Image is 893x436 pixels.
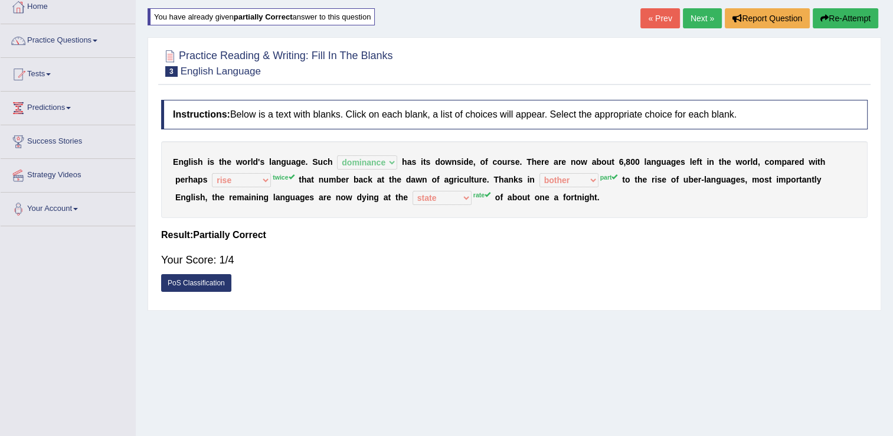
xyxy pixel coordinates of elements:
[726,175,731,184] b: a
[215,193,220,202] b: h
[582,193,584,202] b: i
[655,175,657,184] b: i
[776,175,778,184] b: i
[449,175,454,184] b: g
[652,175,655,184] b: r
[175,193,181,202] b: E
[622,175,625,184] b: t
[251,157,253,167] b: l
[644,157,646,167] b: l
[683,175,689,184] b: u
[778,175,786,184] b: m
[541,157,544,167] b: r
[437,175,440,184] b: f
[188,175,194,184] b: h
[611,157,614,167] b: t
[305,193,309,202] b: e
[571,157,576,167] b: n
[537,157,541,167] b: e
[305,157,308,167] b: .
[237,193,244,202] b: m
[545,193,549,202] b: e
[184,157,189,167] b: g
[815,157,817,167] b: i
[1,92,135,121] a: Predictions
[662,175,666,184] b: e
[796,175,799,184] b: r
[198,157,203,167] b: h
[527,193,530,202] b: t
[232,193,237,202] b: e
[527,175,529,184] b: i
[646,157,651,167] b: a
[161,100,868,129] h4: Below is a text with blanks. Click on each blank, a list of choices will appear. Select the appro...
[459,175,464,184] b: c
[323,157,328,167] b: c
[657,175,662,184] b: s
[259,193,264,202] b: n
[346,193,352,202] b: w
[704,175,706,184] b: l
[444,175,449,184] b: a
[309,193,314,202] b: s
[709,157,714,167] b: n
[473,191,490,199] sup: rate
[161,47,393,77] h2: Practice Reading & Writing: Fill In The Blanks
[802,175,807,184] b: a
[571,193,574,202] b: r
[544,157,549,167] b: e
[634,175,637,184] b: t
[607,157,612,167] b: u
[696,157,699,167] b: f
[671,175,676,184] b: o
[499,175,504,184] b: h
[594,193,597,202] b: t
[369,193,374,202] b: n
[706,175,711,184] b: a
[764,157,769,167] b: c
[809,157,815,167] b: w
[273,193,276,202] b: l
[747,157,750,167] b: r
[817,157,820,167] b: t
[666,157,671,167] b: a
[389,175,392,184] b: t
[794,157,799,167] b: e
[291,157,296,167] b: a
[719,157,722,167] b: t
[813,8,878,28] button: Re-Attempt
[637,175,643,184] b: h
[515,157,520,167] b: e
[554,157,558,167] b: a
[597,193,600,202] b: .
[319,193,323,202] b: a
[300,193,305,202] b: g
[791,175,796,184] b: o
[312,157,318,167] b: S
[584,193,590,202] b: g
[421,157,423,167] b: i
[273,174,294,181] sup: twice
[431,175,437,184] b: o
[281,157,286,167] b: g
[511,157,515,167] b: s
[508,175,513,184] b: n
[326,193,331,202] b: e
[698,175,701,184] b: r
[161,246,868,274] div: Your Score: 1/4
[1,193,135,222] a: Your Account
[512,193,518,202] b: b
[411,157,416,167] b: s
[207,157,210,167] b: i
[600,174,618,181] sup: part
[388,193,391,202] b: t
[474,175,479,184] b: u
[727,157,731,167] b: e
[445,157,452,167] b: w
[469,157,473,167] b: e
[285,193,290,202] b: g
[148,8,375,25] div: You have already given answer to this question
[745,175,747,184] b: ,
[764,175,769,184] b: s
[799,157,804,167] b: d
